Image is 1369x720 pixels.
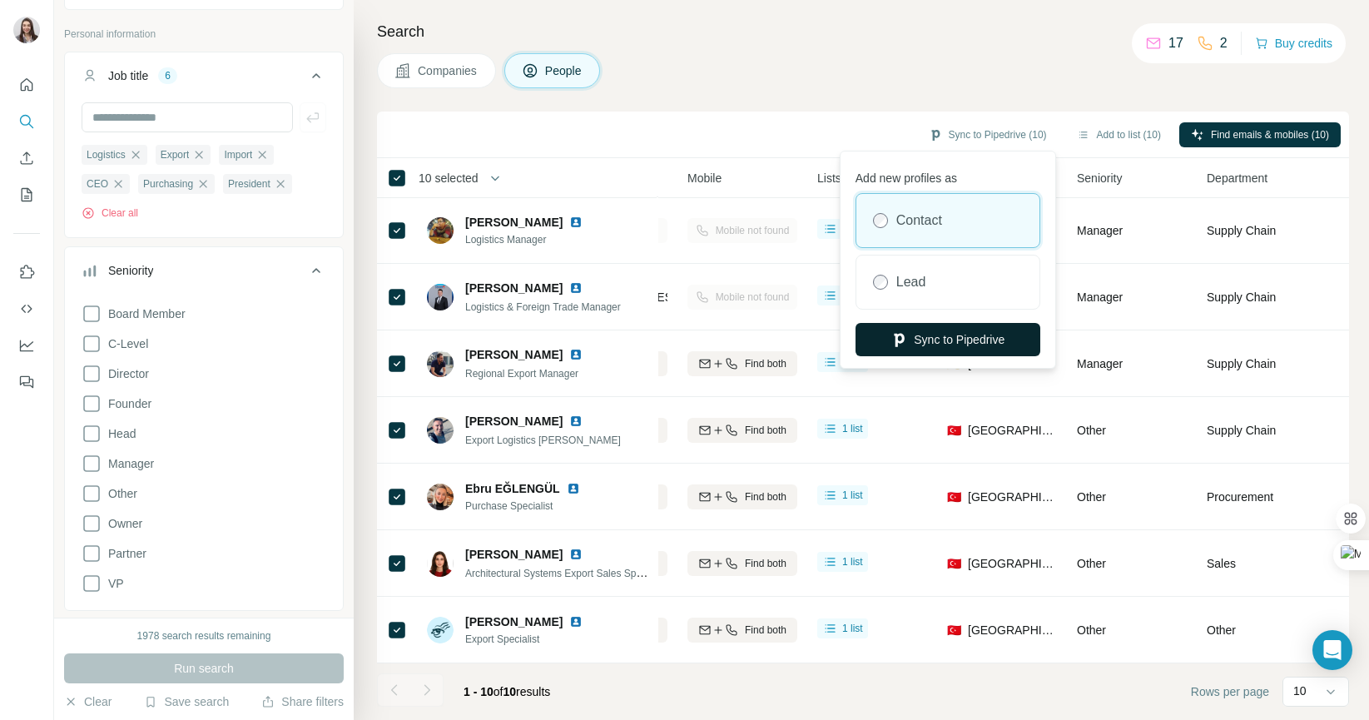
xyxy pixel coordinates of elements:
span: Export Logistics [PERSON_NAME] [465,434,621,446]
img: LinkedIn logo [569,281,583,295]
div: 1978 search results remaining [137,628,271,643]
span: Export [161,147,190,162]
span: 🇹🇷 [947,422,961,439]
img: LinkedIn logo [569,216,583,229]
span: Find emails & mobiles (10) [1211,127,1329,142]
button: Add to list (10) [1065,122,1173,147]
span: Other [1077,557,1106,570]
span: Find both [745,423,786,438]
img: Avatar [427,484,454,510]
span: 1 list [842,554,863,569]
span: C-Level [102,335,148,352]
img: LinkedIn logo [569,548,583,561]
p: 10 [1293,683,1307,699]
span: 1 list [842,488,863,503]
button: Find both [687,551,797,576]
div: 6 [158,68,177,83]
span: 🇹🇷 [947,489,961,505]
span: Purchasing [143,176,193,191]
button: Clear all [82,206,138,221]
button: Dashboard [13,330,40,360]
span: 1 - 10 [464,685,494,698]
span: Head [102,425,136,442]
span: Logistics Manager [465,232,603,247]
span: results [464,685,550,698]
span: Department [1207,170,1267,186]
span: Rows per page [1191,683,1269,700]
span: Mobile [687,170,722,186]
button: Buy credits [1255,32,1332,55]
span: 1 list [842,621,863,636]
span: [PERSON_NAME] [465,413,563,430]
span: [PERSON_NAME] [465,613,563,630]
span: [GEOGRAPHIC_DATA] [968,489,1057,505]
span: Procurement [1207,489,1273,505]
span: Other [1077,490,1106,504]
span: Logistics & Foreign Trade Manager [465,301,621,313]
img: Avatar [427,284,454,310]
span: VP [102,575,124,592]
img: Avatar [427,617,454,643]
span: 🇹🇷 [947,555,961,572]
span: Other [1077,424,1106,437]
button: Find both [687,351,797,376]
span: Import [224,147,252,162]
button: Sync to Pipedrive (10) [917,122,1059,147]
span: [GEOGRAPHIC_DATA] [968,555,1057,572]
button: Seniority [65,251,343,297]
span: Other [1077,623,1106,637]
button: My lists [13,180,40,210]
button: Job title6 [65,56,343,102]
span: Find both [745,556,786,571]
span: Owner [102,515,142,532]
span: Supply Chain [1207,422,1276,439]
p: 17 [1168,33,1183,53]
button: Save search [144,693,229,710]
span: 1 list [842,421,863,436]
img: LinkedIn logo [569,415,583,428]
span: Manager [1077,290,1123,304]
label: Lead [896,272,926,292]
span: [PERSON_NAME] [465,546,563,563]
div: Open Intercom Messenger [1312,630,1352,670]
p: 2 [1220,33,1228,53]
span: Other [102,485,137,502]
button: Use Surfe on LinkedIn [13,257,40,287]
img: Avatar [427,350,454,377]
span: of [494,685,503,698]
button: Search [13,107,40,137]
span: Manager [1077,224,1123,237]
img: Avatar [427,217,454,244]
span: [GEOGRAPHIC_DATA] [968,622,1057,638]
span: Sales [1207,555,1236,572]
span: [PERSON_NAME] [465,280,563,296]
span: Companies [418,62,479,79]
span: CEO [87,176,108,191]
div: Seniority [108,262,153,279]
span: Other [1207,622,1236,638]
span: 10 selected [419,170,479,186]
span: Logistics [87,147,126,162]
span: 🇹🇷 [947,622,961,638]
span: [GEOGRAPHIC_DATA] [968,422,1057,439]
span: [PERSON_NAME] [465,214,563,231]
p: Personal information [64,27,344,42]
label: Contact [896,211,942,231]
h4: Search [377,20,1349,43]
span: Seniority [1077,170,1122,186]
div: Job title [108,67,148,84]
span: Export Specialist [465,632,603,647]
button: Feedback [13,367,40,397]
img: LinkedIn logo [567,482,580,495]
span: People [545,62,583,79]
img: LinkedIn logo [569,348,583,361]
span: Supply Chain [1207,289,1276,305]
span: Supply Chain [1207,355,1276,372]
span: President [228,176,270,191]
button: Find emails & mobiles (10) [1179,122,1341,147]
span: Partner [102,545,146,562]
p: Add new profiles as [856,163,1040,186]
span: Architectural Systems Export Sales Specialist [465,566,667,579]
span: 10 [503,685,517,698]
img: Avatar [427,417,454,444]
